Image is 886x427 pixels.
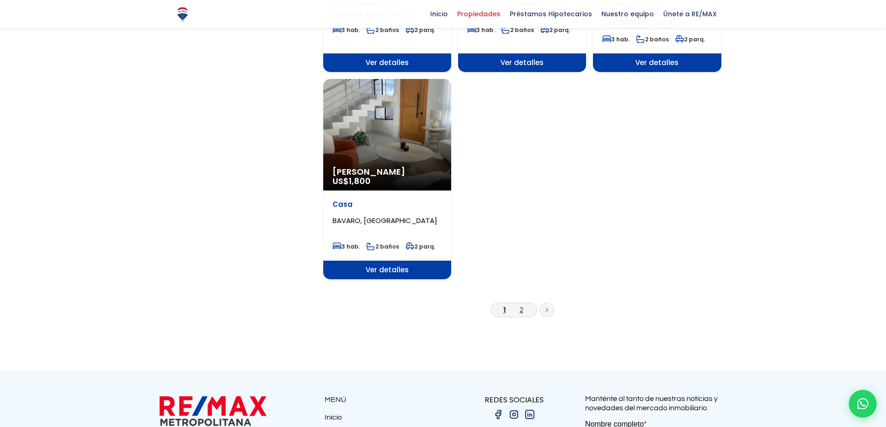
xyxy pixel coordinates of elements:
[323,53,451,72] span: Ver detalles
[323,261,451,279] span: Ver detalles
[458,53,586,72] span: Ver detalles
[333,167,442,177] span: [PERSON_NAME]
[493,409,504,420] img: facebook.png
[333,175,371,187] span: US$
[443,394,585,406] p: REDES SOCIALES
[503,305,506,315] a: 1
[659,7,721,21] span: Únete a RE/MAX
[406,243,435,250] span: 2 parq.
[333,26,360,34] span: 3 hab.
[174,6,191,22] img: Logo de REMAX
[333,216,437,225] span: BAVARO, [GEOGRAPHIC_DATA]
[593,53,721,72] span: Ver detalles
[540,26,570,34] span: 2 parq.
[508,409,520,420] img: instagram.png
[349,175,371,187] span: 1,800
[323,79,451,279] a: [PERSON_NAME] US$1,800 Casa BAVARO, [GEOGRAPHIC_DATA] 3 hab. 2 baños 2 parq. Ver detalles
[325,394,443,406] p: MENÚ
[520,305,523,315] a: 2
[333,200,442,209] p: Casa
[333,243,360,250] span: 3 hab.
[505,7,597,21] span: Préstamos Hipotecarios
[453,7,505,21] span: Propiedades
[366,243,399,250] span: 2 baños
[325,413,443,427] a: Inicio
[602,35,630,43] span: 3 hab.
[406,26,435,34] span: 2 parq.
[366,26,399,34] span: 2 baños
[675,35,705,43] span: 2 parq.
[426,7,453,21] span: Inicio
[636,35,669,43] span: 2 baños
[597,7,659,21] span: Nuestro equipo
[524,409,535,420] img: linkedin.png
[585,394,727,413] p: Manténte al tanto de nuestras noticias y novedades del mercado inmobiliario.
[501,26,534,34] span: 2 baños
[467,26,495,34] span: 3 hab.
